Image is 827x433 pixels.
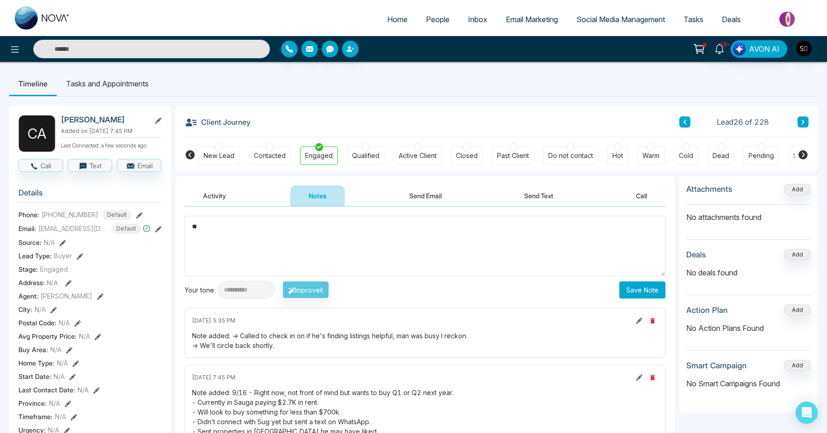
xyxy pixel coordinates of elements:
a: 10+ [708,40,731,56]
button: Activity [185,185,245,206]
button: Notes [290,185,345,206]
span: Add [784,185,811,193]
img: Nova CRM Logo [15,6,70,30]
button: Add [784,249,811,260]
button: Send Email [391,185,460,206]
span: Postal Code : [18,318,56,328]
div: Open Intercom Messenger [796,402,818,424]
span: AVON AI [749,43,779,55]
button: Add [784,184,811,195]
div: Showing [793,151,820,160]
div: Your tone [185,285,218,295]
img: Lead Flow [733,43,746,55]
span: Phone: [18,210,39,220]
button: Add [784,360,811,371]
li: Tasks and Appointments [57,71,158,96]
span: Email: [18,224,36,233]
button: Text [68,159,113,172]
div: Engaged [305,151,333,160]
div: Pending [749,151,774,160]
span: Home [387,15,408,24]
a: Inbox [459,11,497,28]
img: Market-place.gif [755,9,821,30]
span: People [426,15,449,24]
p: No attachments found [686,205,811,223]
p: No deals found [686,267,811,278]
a: People [417,11,459,28]
button: Save Note [619,281,665,299]
span: N/A [78,385,89,395]
button: Call [18,159,63,172]
span: Source: [18,238,42,247]
span: Tasks [683,15,703,24]
span: Timeframe : [18,412,53,421]
button: Email [117,159,162,172]
span: Engaged [40,264,68,274]
span: City : [18,305,32,314]
span: Inbox [468,15,487,24]
div: Active Client [399,151,437,160]
span: N/A [47,279,58,287]
div: New Lead [204,151,234,160]
span: Buy Area : [18,345,48,354]
span: Lead Type: [18,251,52,261]
span: Home Type : [18,358,54,368]
span: Email Marketing [506,15,558,24]
span: Default [112,224,141,234]
div: Warm [642,151,659,160]
span: N/A [54,372,65,381]
span: N/A [44,238,55,247]
h2: [PERSON_NAME] [61,115,147,124]
div: C A [18,115,55,152]
span: [PERSON_NAME] [41,291,92,301]
h3: Attachments [686,184,732,194]
span: N/A [79,331,90,341]
div: Cold [679,151,693,160]
button: Call [617,185,665,206]
span: N/A [35,305,46,314]
span: Stage: [18,264,38,274]
span: [PHONE_NUMBER] [42,210,98,220]
span: Province : [18,398,47,408]
span: Last Contact Date : [18,385,75,395]
span: [EMAIL_ADDRESS][DOMAIN_NAME] [38,224,108,233]
span: [DATE] 7:45 PM [192,373,235,382]
a: Home [378,11,417,28]
span: 10+ [719,40,728,49]
span: N/A [50,345,61,354]
span: N/A [49,398,60,408]
span: Avg Property Price : [18,331,77,341]
span: Deals [722,15,741,24]
span: Default [102,210,132,220]
p: Added on [DATE] 7:45 PM [61,127,162,135]
span: Lead 26 of 228 [717,116,769,128]
p: No Action Plans Found [686,323,811,334]
div: Past Client [497,151,529,160]
button: Send Text [506,185,572,206]
h3: Deals [686,250,706,259]
a: Email Marketing [497,11,567,28]
span: Address: [18,278,58,287]
span: N/A [57,358,68,368]
div: Contacted [254,151,286,160]
div: Note added: -> Called to check in on if he's finding listings helpful, man was busy I reckon. -> ... [192,331,658,350]
p: No Smart Campaigns Found [686,378,811,389]
a: Deals [713,11,750,28]
span: Start Date : [18,372,51,381]
button: Add [784,305,811,316]
h3: Client Journey [185,115,251,129]
button: AVON AI [731,40,787,58]
h3: Action Plan [686,305,728,315]
span: Agent: [18,291,38,301]
div: Hot [612,151,623,160]
div: Closed [456,151,478,160]
a: Social Media Management [567,11,674,28]
a: Tasks [674,11,713,28]
div: Do not contact [548,151,593,160]
span: Social Media Management [576,15,665,24]
h3: Details [18,188,162,202]
div: Qualified [352,151,379,160]
img: User Avatar [796,41,812,56]
span: [DATE] 5:35 PM [192,317,235,325]
li: Timeline [9,71,57,96]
